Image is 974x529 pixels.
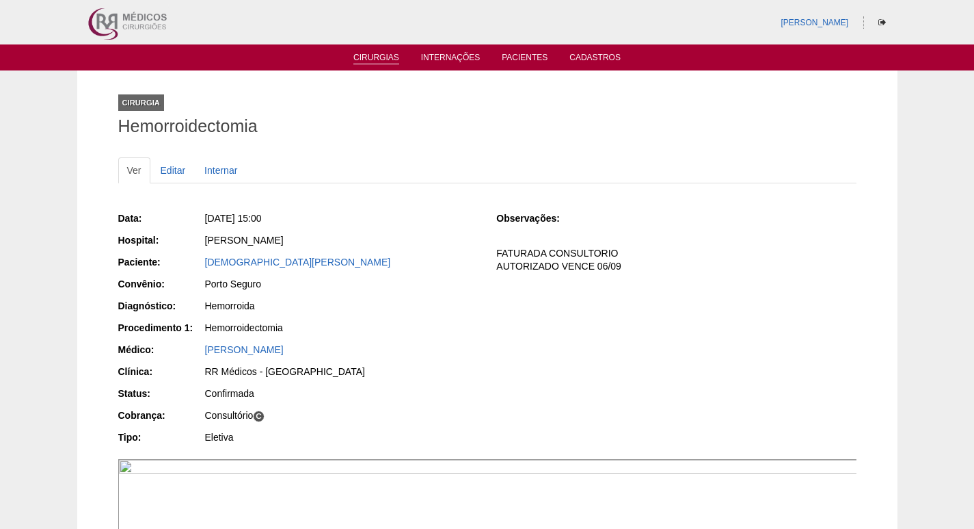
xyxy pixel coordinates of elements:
span: C [253,411,265,422]
div: Paciente: [118,255,204,269]
a: Pacientes [502,53,547,66]
h1: Hemorroidectomia [118,118,856,135]
div: Médico: [118,343,204,357]
div: Eletiva [205,430,478,444]
div: Porto Seguro [205,277,478,291]
div: Hemorroidectomia [205,321,478,335]
div: Hospital: [118,233,204,247]
div: Clínica: [118,365,204,378]
span: [DATE] 15:00 [205,213,262,224]
div: Procedimento 1: [118,321,204,335]
div: Data: [118,211,204,225]
a: Cadastros [569,53,621,66]
div: Status: [118,387,204,400]
a: [PERSON_NAME] [781,18,848,27]
div: Diagnóstico: [118,299,204,313]
div: Consultório [205,409,478,422]
i: Sair [878,18,886,27]
a: Internar [195,157,246,183]
a: Ver [118,157,150,183]
div: [PERSON_NAME] [205,233,478,247]
div: Cirurgia [118,94,164,111]
div: Cobrança: [118,409,204,422]
a: Cirurgias [353,53,399,64]
div: Confirmada [205,387,478,400]
p: FATURADA CONSULTORIO AUTORIZADO VENCE 06/09 [496,247,856,273]
div: Observações: [496,211,582,225]
div: RR Médicos - [GEOGRAPHIC_DATA] [205,365,478,378]
a: Internações [421,53,481,66]
a: Editar [152,157,195,183]
a: [DEMOGRAPHIC_DATA][PERSON_NAME] [205,257,391,268]
a: [PERSON_NAME] [205,344,284,355]
div: Convênio: [118,277,204,291]
div: Hemorroida [205,299,478,313]
div: Tipo: [118,430,204,444]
